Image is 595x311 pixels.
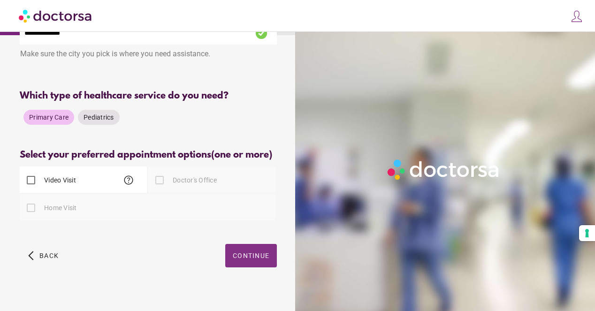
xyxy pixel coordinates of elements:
[42,203,77,212] label: Home Visit
[211,150,272,160] span: (one or more)
[171,175,217,185] label: Doctor's Office
[20,45,277,65] div: Make sure the city you pick is where you need assistance.
[29,114,69,121] span: Primary Care
[20,150,277,160] div: Select your preferred appointment options
[123,174,134,186] span: help
[384,156,503,183] img: Logo-Doctorsa-trans-White-partial-flat.png
[233,252,269,259] span: Continue
[579,225,595,241] button: Your consent preferences for tracking technologies
[84,114,114,121] span: Pediatrics
[24,244,62,267] button: arrow_back_ios Back
[20,91,277,101] div: Which type of healthcare service do you need?
[39,252,59,259] span: Back
[570,10,583,23] img: icons8-customer-100.png
[225,244,277,267] button: Continue
[19,5,93,26] img: Doctorsa.com
[42,175,76,185] label: Video Visit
